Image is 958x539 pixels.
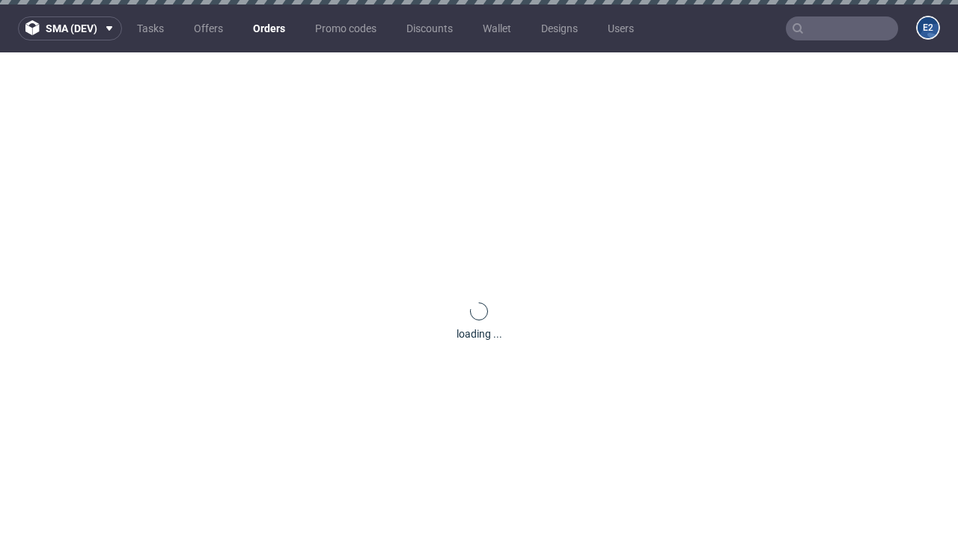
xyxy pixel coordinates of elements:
a: Offers [185,16,232,40]
a: Tasks [128,16,173,40]
a: Promo codes [306,16,385,40]
span: sma (dev) [46,23,97,34]
a: Wallet [474,16,520,40]
a: Discounts [397,16,462,40]
a: Designs [532,16,587,40]
a: Orders [244,16,294,40]
button: sma (dev) [18,16,122,40]
a: Users [599,16,643,40]
figcaption: e2 [918,17,939,38]
div: loading ... [457,326,502,341]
